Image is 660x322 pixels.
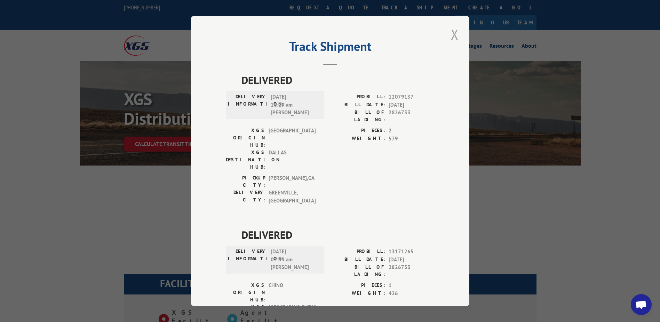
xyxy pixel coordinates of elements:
[330,256,385,264] label: BILL DATE:
[389,135,435,143] span: 579
[330,101,385,109] label: BILL DATE:
[241,227,435,243] span: DELIVERED
[389,109,435,123] span: 2826733
[269,189,316,205] span: GREENVILLE , [GEOGRAPHIC_DATA]
[271,248,318,271] span: [DATE] 07:53 am [PERSON_NAME]
[330,109,385,123] label: BILL OF LADING:
[389,263,435,278] span: 2826733
[330,248,385,256] label: PROBILL:
[330,127,385,135] label: PIECES:
[226,189,265,205] label: DELIVERY CITY:
[330,290,385,298] label: WEIGHT:
[449,25,461,44] button: Close modal
[269,174,316,189] span: [PERSON_NAME] , GA
[226,41,435,55] h2: Track Shipment
[330,93,385,101] label: PROBILL:
[226,282,265,304] label: XGS ORIGIN HUB:
[389,93,435,101] span: 12079137
[241,72,435,88] span: DELIVERED
[226,149,265,171] label: XGS DESTINATION HUB:
[269,127,316,149] span: [GEOGRAPHIC_DATA]
[389,101,435,109] span: [DATE]
[389,282,435,290] span: 1
[271,93,318,117] span: [DATE] 10:29 am [PERSON_NAME]
[228,248,267,271] label: DELIVERY INFORMATION:
[330,282,385,290] label: PIECES:
[389,290,435,298] span: 426
[330,135,385,143] label: WEIGHT:
[269,282,316,304] span: CHINO
[389,248,435,256] span: 13171265
[228,93,267,117] label: DELIVERY INFORMATION:
[389,256,435,264] span: [DATE]
[226,174,265,189] label: PICKUP CITY:
[631,294,652,315] a: Open chat
[226,127,265,149] label: XGS ORIGIN HUB:
[330,263,385,278] label: BILL OF LADING:
[389,127,435,135] span: 2
[269,149,316,171] span: DALLAS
